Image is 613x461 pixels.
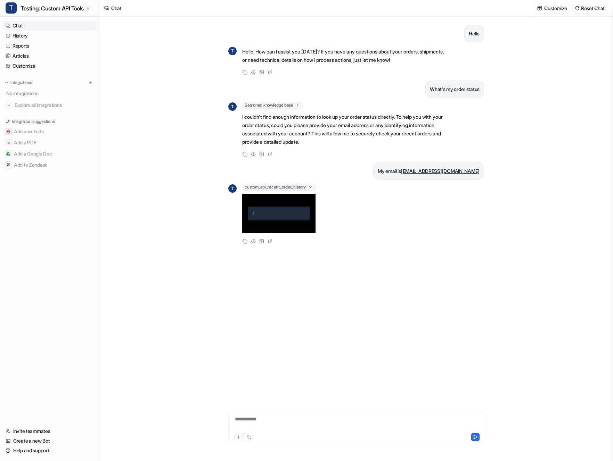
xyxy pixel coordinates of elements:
a: Articles [3,51,97,61]
img: Add to Zendesk [6,163,10,167]
button: Add a websiteAdd a website [3,126,97,137]
a: Customize [3,61,97,71]
p: What's my order status [430,85,480,93]
span: custom_api_recent_order_history [242,184,316,191]
span: T [6,2,17,14]
div: Chat [111,5,122,12]
p: Hello [469,30,480,38]
img: reset [575,6,580,11]
img: Add a website [6,129,10,134]
a: History [3,31,97,41]
span: T [228,102,237,111]
a: Explore all integrations [3,100,97,110]
img: expand menu [4,80,9,85]
img: Add a PDF [6,141,10,145]
span: T [228,47,237,55]
p: I couldn't find enough information to look up your order status directly. To help you with your o... [242,113,446,146]
a: Help and support [3,446,97,455]
img: explore all integrations [6,102,13,109]
a: Chat [3,21,97,31]
a: Invite teammates [3,426,97,436]
span: Searched knowledge base [242,102,303,109]
button: Integrations [3,79,34,86]
a: Create a new Bot [3,436,97,446]
p: Integration suggestions [12,118,55,125]
span: Testing: Custom API Tools [21,3,84,13]
a: Reports [3,41,97,51]
p: Hello! How can I assist you [DATE]? If you have any questions about your orders, shipments, or ne... [242,48,446,64]
p: Customize [544,5,567,12]
p: Integrations [10,80,32,85]
button: Customize [535,3,570,13]
button: Add a PDFAdd a PDF [3,137,97,148]
p: My email is [378,167,480,175]
img: menu_add.svg [88,80,93,85]
img: customize [537,6,542,11]
img: Add a Google Doc [6,152,10,156]
div: No integrations [4,87,97,99]
span: Explore all integrations [15,100,94,111]
div: 1 [252,209,254,218]
span: T [228,184,237,193]
button: Reset Chat [573,3,607,13]
button: Add a Google DocAdd a Google Doc [3,148,97,159]
button: Add to ZendeskAdd to Zendesk [3,159,97,170]
a: [EMAIL_ADDRESS][DOMAIN_NAME] [401,168,480,174]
